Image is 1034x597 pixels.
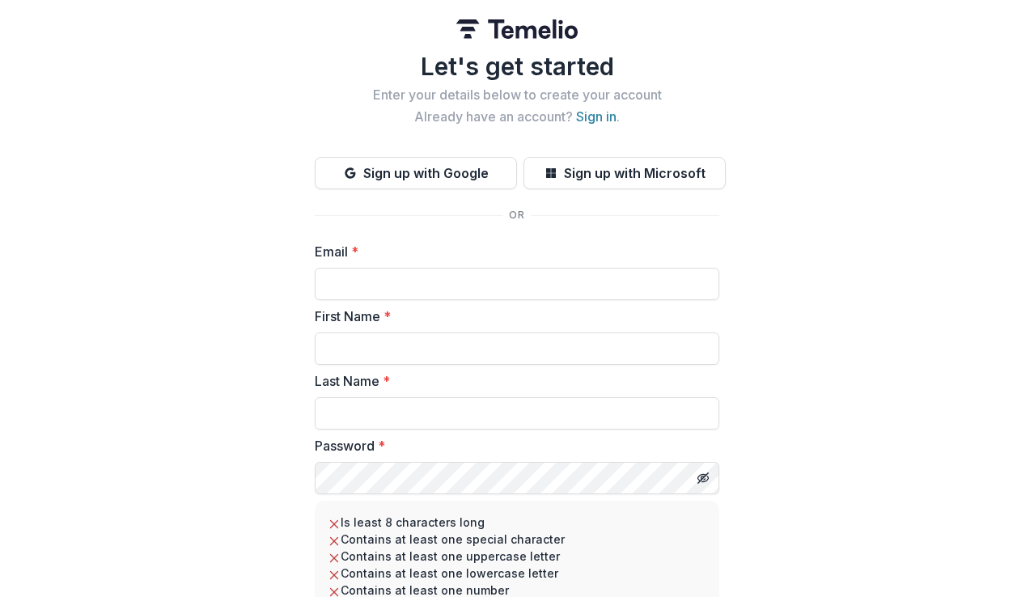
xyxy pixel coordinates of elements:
label: Email [315,242,710,261]
h1: Let's get started [315,52,719,81]
img: Temelio [456,19,578,39]
li: Contains at least one lowercase letter [328,565,706,582]
a: Sign in [576,108,617,125]
button: Toggle password visibility [690,465,716,491]
h2: Already have an account? . [315,109,719,125]
button: Sign up with Google [315,157,517,189]
h2: Enter your details below to create your account [315,87,719,103]
li: Contains at least one special character [328,531,706,548]
button: Sign up with Microsoft [523,157,726,189]
label: Last Name [315,371,710,391]
label: Password [315,436,710,455]
li: Contains at least one uppercase letter [328,548,706,565]
label: First Name [315,307,710,326]
li: Is least 8 characters long [328,514,706,531]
